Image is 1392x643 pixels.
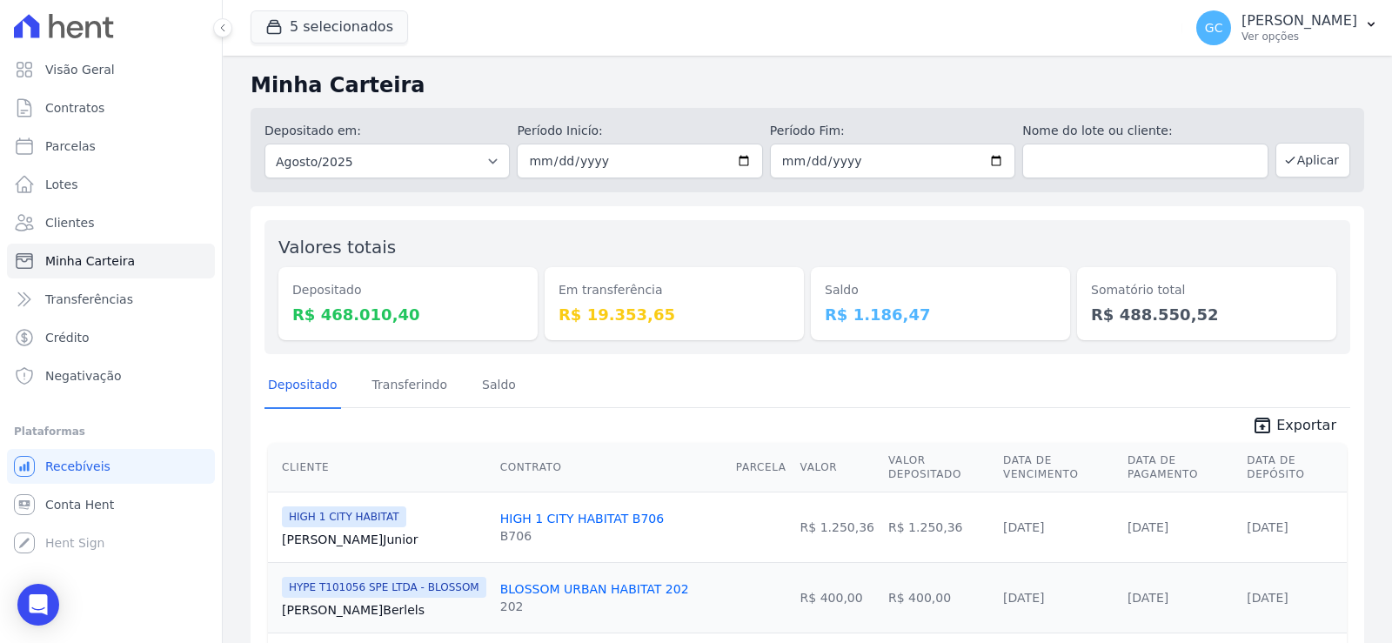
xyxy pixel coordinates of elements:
[996,443,1121,492] th: Data de Vencimento
[7,487,215,522] a: Conta Hent
[45,458,110,475] span: Recebíveis
[7,449,215,484] a: Recebíveis
[559,303,790,326] dd: R$ 19.353,65
[881,492,996,562] td: R$ 1.250,36
[7,320,215,355] a: Crédito
[500,598,689,615] div: 202
[282,531,486,548] a: [PERSON_NAME]Junior
[517,122,762,140] label: Período Inicío:
[729,443,793,492] th: Parcela
[7,244,215,278] a: Minha Carteira
[369,364,452,409] a: Transferindo
[251,70,1364,101] h2: Minha Carteira
[793,443,881,492] th: Valor
[1205,22,1223,34] span: GC
[282,506,406,527] span: HIGH 1 CITY HABITAT
[264,364,341,409] a: Depositado
[7,282,215,317] a: Transferências
[493,443,729,492] th: Contrato
[1003,591,1044,605] a: [DATE]
[1247,520,1288,534] a: [DATE]
[45,137,96,155] span: Parcelas
[45,99,104,117] span: Contratos
[1241,30,1357,44] p: Ver opções
[1121,443,1240,492] th: Data de Pagamento
[1128,591,1168,605] a: [DATE]
[559,281,790,299] dt: Em transferência
[1247,591,1288,605] a: [DATE]
[793,562,881,633] td: R$ 400,00
[1022,122,1268,140] label: Nome do lote ou cliente:
[45,367,122,385] span: Negativação
[278,237,396,258] label: Valores totais
[45,252,135,270] span: Minha Carteira
[770,122,1015,140] label: Período Fim:
[1241,12,1357,30] p: [PERSON_NAME]
[7,129,215,164] a: Parcelas
[500,582,689,596] a: BLOSSOM URBAN HABITAT 202
[7,167,215,202] a: Lotes
[7,205,215,240] a: Clientes
[793,492,881,562] td: R$ 1.250,36
[1091,303,1322,326] dd: R$ 488.550,52
[45,329,90,346] span: Crédito
[45,176,78,193] span: Lotes
[268,443,493,492] th: Cliente
[478,364,519,409] a: Saldo
[14,421,208,442] div: Plataformas
[251,10,408,44] button: 5 selecionados
[1182,3,1392,52] button: GC [PERSON_NAME] Ver opções
[292,303,524,326] dd: R$ 468.010,40
[45,496,114,513] span: Conta Hent
[17,584,59,626] div: Open Intercom Messenger
[45,291,133,308] span: Transferências
[825,281,1056,299] dt: Saldo
[1128,520,1168,534] a: [DATE]
[825,303,1056,326] dd: R$ 1.186,47
[7,90,215,125] a: Contratos
[1238,415,1350,439] a: unarchive Exportar
[1276,415,1336,436] span: Exportar
[45,61,115,78] span: Visão Geral
[1275,143,1350,177] button: Aplicar
[1252,415,1273,436] i: unarchive
[500,512,664,526] a: HIGH 1 CITY HABITAT B706
[1240,443,1347,492] th: Data de Depósito
[45,214,94,231] span: Clientes
[282,601,486,619] a: [PERSON_NAME]Berlels
[292,281,524,299] dt: Depositado
[7,52,215,87] a: Visão Geral
[500,527,664,545] div: B706
[881,562,996,633] td: R$ 400,00
[1091,281,1322,299] dt: Somatório total
[7,358,215,393] a: Negativação
[264,124,361,137] label: Depositado em:
[1003,520,1044,534] a: [DATE]
[282,577,486,598] span: HYPE T101056 SPE LTDA - BLOSSOM
[881,443,996,492] th: Valor Depositado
